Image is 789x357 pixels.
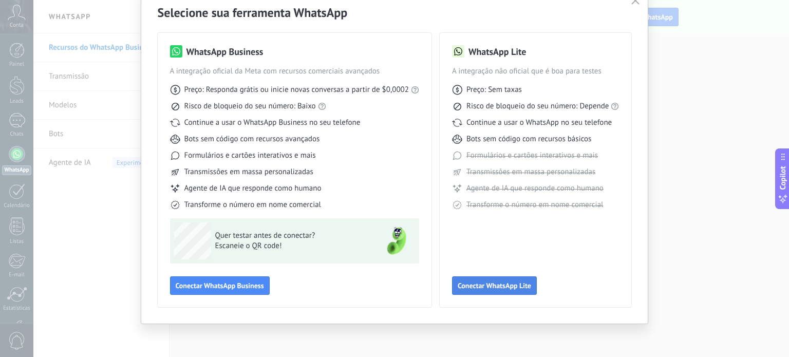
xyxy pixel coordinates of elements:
[184,134,320,144] span: Bots sem código com recursos avançados
[215,241,365,251] span: Escaneie o QR code!
[184,85,409,95] span: Preço: Responda grátis ou inicie novas conversas a partir de $0,0002
[170,276,270,295] button: Conectar WhatsApp Business
[778,166,788,190] span: Copilot
[452,276,537,295] button: Conectar WhatsApp Lite
[458,282,531,289] span: Conectar WhatsApp Lite
[466,151,598,161] span: Formulários e cartões interativos e mais
[466,101,609,111] span: Risco de bloqueio do seu número: Depende
[184,167,313,177] span: Transmissões em massa personalizadas
[466,200,603,210] span: Transforme o número em nome comercial
[466,183,604,194] span: Agente de IA que responde como humano
[468,45,526,58] h3: WhatsApp Lite
[215,231,365,241] span: Quer testar antes de conectar?
[184,101,316,111] span: Risco de bloqueio do seu número: Baixo
[158,5,632,21] h2: Selecione sua ferramenta WhatsApp
[176,282,264,289] span: Conectar WhatsApp Business
[466,134,591,144] span: Bots sem código com recursos básicos
[452,66,619,77] span: A integração não oficial que é boa para testes
[186,45,264,58] h3: WhatsApp Business
[466,167,595,177] span: Transmissões em massa personalizadas
[466,85,522,95] span: Preço: Sem taxas
[184,118,361,128] span: Continue a usar o WhatsApp Business no seu telefone
[170,66,419,77] span: A integração oficial da Meta com recursos comerciais avançados
[184,200,321,210] span: Transforme o número em nome comercial
[378,222,415,259] img: green-phone.png
[184,151,316,161] span: Formulários e cartões interativos e mais
[184,183,322,194] span: Agente de IA que responde como humano
[466,118,612,128] span: Continue a usar o WhatsApp no seu telefone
